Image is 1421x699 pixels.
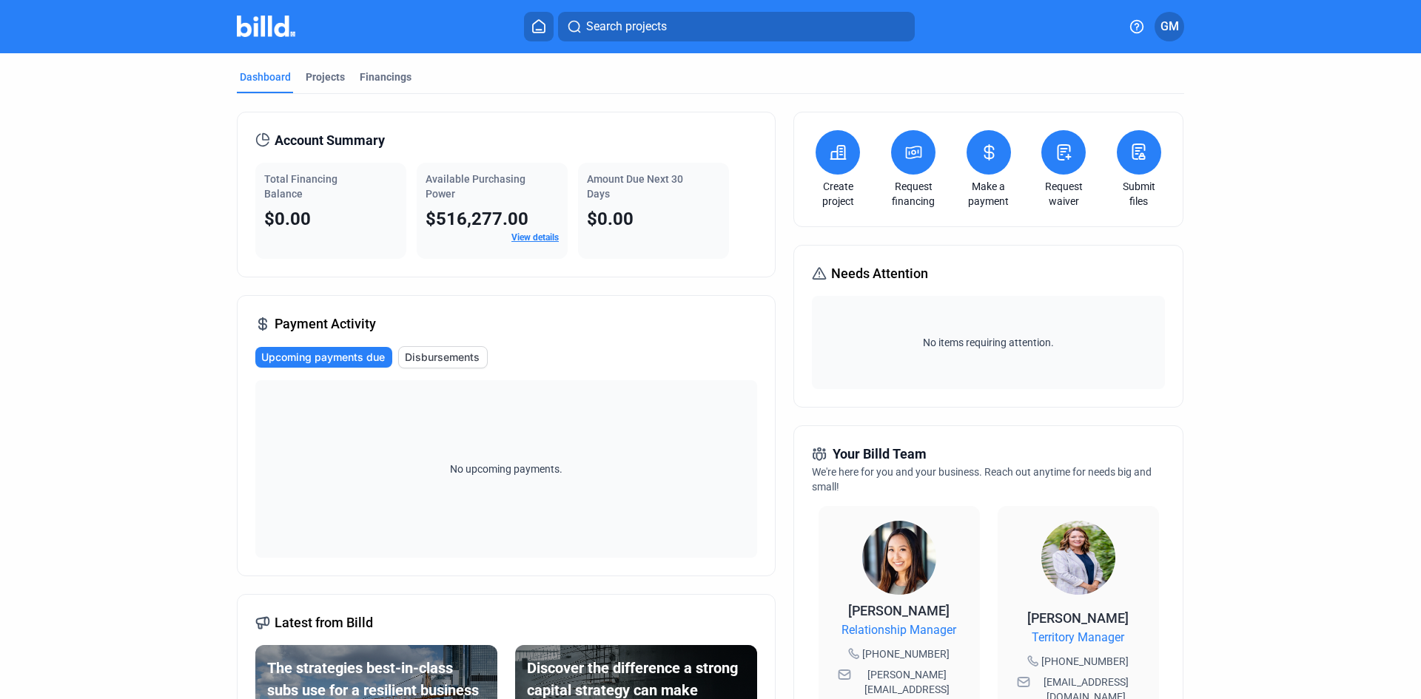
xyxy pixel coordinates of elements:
span: [PERSON_NAME] [1027,610,1129,626]
span: [PHONE_NUMBER] [1041,654,1129,669]
span: Relationship Manager [841,621,956,639]
span: [PHONE_NUMBER] [862,646,950,661]
span: Disbursements [405,350,480,365]
a: Request waiver [1038,179,1089,209]
span: GM [1160,18,1179,36]
span: Latest from Billd [275,612,373,633]
span: Available Purchasing Power [426,173,525,200]
span: Upcoming payments due [261,350,385,365]
span: No items requiring attention. [818,335,1158,350]
div: Dashboard [240,70,291,84]
span: Total Financing Balance [264,173,337,200]
button: Upcoming payments due [255,347,392,368]
span: [PERSON_NAME] [848,603,950,618]
span: We're here for you and your business. Reach out anytime for needs big and small! [812,466,1152,493]
span: Your Billd Team [833,444,927,465]
span: $0.00 [587,209,634,229]
button: GM [1155,12,1184,41]
div: Projects [306,70,345,84]
span: Territory Manager [1032,629,1124,646]
span: Payment Activity [275,314,376,334]
button: Disbursements [398,346,488,368]
img: Billd Company Logo [237,16,295,37]
span: No upcoming payments. [440,462,572,476]
div: Financings [360,70,411,84]
a: Create project [812,179,864,209]
a: View details [511,232,559,243]
span: Account Summary [275,130,385,151]
span: Search projects [586,18,667,36]
button: Search projects [558,12,915,41]
a: Request financing [887,179,939,209]
span: Amount Due Next 30 Days [587,173,683,200]
img: Territory Manager [1041,521,1115,595]
span: $0.00 [264,209,311,229]
span: Needs Attention [831,263,928,284]
a: Make a payment [963,179,1015,209]
span: $516,277.00 [426,209,528,229]
img: Relationship Manager [862,521,936,595]
a: Submit files [1113,179,1165,209]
